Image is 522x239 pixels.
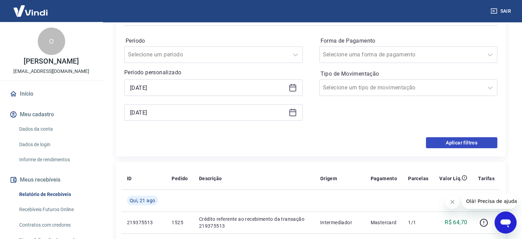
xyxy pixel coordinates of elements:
[8,86,94,101] a: Início
[16,218,94,232] a: Contratos com credores
[320,219,360,226] p: Intermediador
[130,83,286,93] input: Data inicial
[172,219,188,226] p: 1525
[172,175,188,182] p: Pedido
[130,197,155,204] span: Qui, 21 ago
[16,138,94,152] a: Dados de login
[478,175,495,182] p: Tarifas
[199,175,222,182] p: Descrição
[445,195,459,209] iframe: Fechar mensagem
[199,216,309,229] p: Crédito referente ao recebimento da transação 219375513
[8,172,94,187] button: Meus recebíveis
[16,153,94,167] a: Informe de rendimentos
[8,0,53,21] img: Vindi
[124,68,303,77] p: Período personalizado
[38,28,65,55] div: O
[320,175,337,182] p: Origem
[16,203,94,217] a: Recebíveis Futuros Online
[130,107,286,118] input: Data final
[462,194,517,209] iframe: Mensagem da empresa
[445,218,467,227] p: R$ 64,70
[127,219,161,226] p: 219375513
[370,219,397,226] p: Mastercard
[408,175,428,182] p: Parcelas
[16,122,94,136] a: Dados da conta
[4,5,58,10] span: Olá! Precisa de ajuda?
[127,175,132,182] p: ID
[489,5,514,18] button: Sair
[13,68,89,75] p: [EMAIL_ADDRESS][DOMAIN_NAME]
[16,187,94,202] a: Relatório de Recebíveis
[126,37,301,45] label: Período
[8,107,94,122] button: Meu cadastro
[321,37,496,45] label: Forma de Pagamento
[426,137,497,148] button: Aplicar filtros
[370,175,397,182] p: Pagamento
[495,211,517,233] iframe: Botão para abrir a janela de mensagens
[24,58,79,65] p: [PERSON_NAME]
[439,175,462,182] p: Valor Líq.
[408,219,428,226] p: 1/1
[321,70,496,78] label: Tipo de Movimentação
